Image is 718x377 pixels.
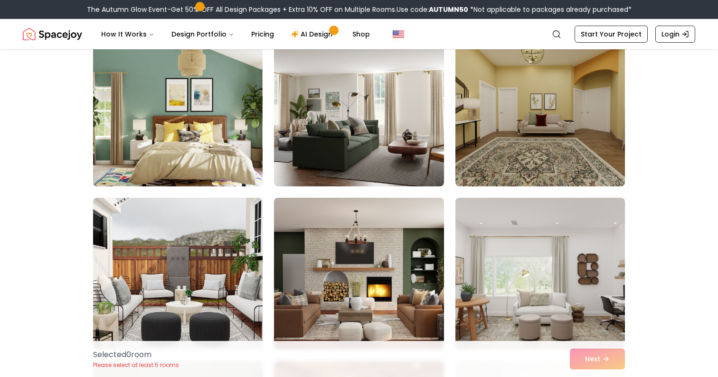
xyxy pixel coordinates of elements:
[23,25,82,44] a: Spacejoy
[429,5,468,14] b: AUTUMN50
[393,28,404,40] img: United States
[283,25,343,44] a: AI Design
[93,198,263,349] img: Room room-25
[455,35,625,186] img: Room room-24
[93,349,179,360] p: Selected 0 room
[575,26,648,43] a: Start Your Project
[93,361,179,369] p: Please select at least 5 rooms
[274,35,444,186] img: Room room-23
[89,31,267,190] img: Room room-22
[87,5,632,14] div: The Autumn Glow Event-Get 50% OFF All Design Packages + Extra 10% OFF on Multiple Rooms.
[274,198,444,349] img: Room room-26
[94,25,162,44] button: How It Works
[244,25,282,44] a: Pricing
[164,25,242,44] button: Design Portfolio
[94,25,378,44] nav: Main
[655,26,695,43] a: Login
[468,5,632,14] span: *Not applicable to packages already purchased*
[345,25,378,44] a: Shop
[23,25,82,44] img: Spacejoy Logo
[23,19,695,49] nav: Global
[397,5,468,14] span: Use code:
[455,198,625,349] img: Room room-27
